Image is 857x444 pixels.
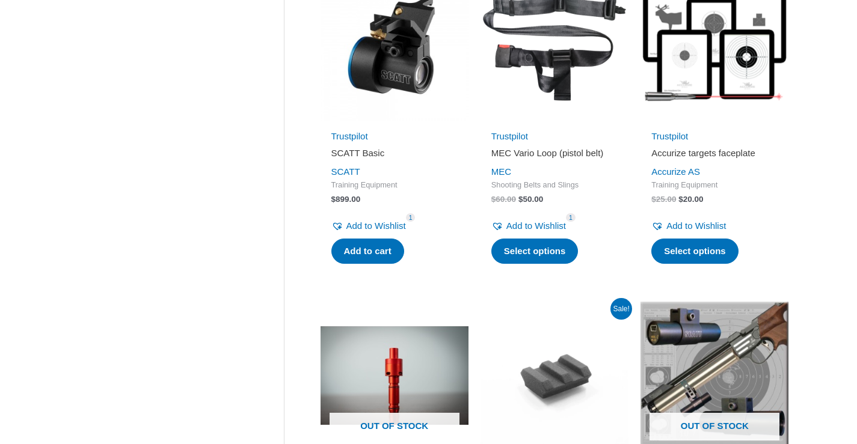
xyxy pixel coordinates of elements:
[610,298,632,320] span: Sale!
[331,195,361,204] bdi: 899.00
[491,217,566,234] a: Add to Wishlist
[331,239,404,264] a: Add to cart: “SCATT Basic”
[331,217,406,234] a: Add to Wishlist
[678,195,703,204] bdi: 20.00
[491,195,496,204] span: $
[331,147,458,163] a: SCATT Basic
[491,239,579,264] a: Select options for “MEC Vario Loop (pistol belt)”
[331,147,458,159] h2: SCATT Basic
[651,239,739,264] a: Select options for “Accurize targets faceplate”
[651,147,778,163] a: Accurize targets faceplate
[491,195,516,204] bdi: 60.00
[491,166,511,177] a: MEC
[330,413,459,440] span: Out of stock
[346,220,406,231] span: Add to Wishlist
[518,195,543,204] bdi: 50.00
[666,220,726,231] span: Add to Wishlist
[491,147,618,163] a: MEC Vario Loop (pistol belt)
[651,180,778,190] span: Training Equipment
[518,195,523,204] span: $
[650,413,779,440] span: Out of stock
[651,131,688,141] a: Trustpilot
[331,195,336,204] span: $
[651,195,676,204] bdi: 25.00
[506,220,566,231] span: Add to Wishlist
[651,166,700,177] a: Accurize AS
[566,213,576,222] span: 1
[651,217,726,234] a: Add to Wishlist
[331,131,368,141] a: Trustpilot
[491,147,618,159] h2: MEC Vario Loop (pistol belt)
[331,180,458,190] span: Training Equipment
[331,166,360,177] a: SCATT
[678,195,683,204] span: $
[406,213,416,222] span: 1
[491,131,528,141] a: Trustpilot
[651,147,778,159] h2: Accurize targets faceplate
[651,195,656,204] span: $
[491,180,618,190] span: Shooting Belts and Slings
